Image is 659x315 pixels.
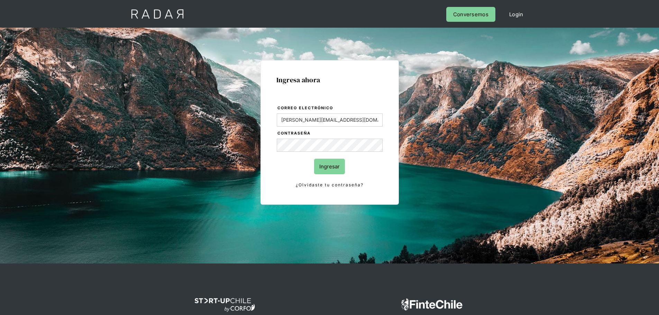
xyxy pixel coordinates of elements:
a: Login [502,7,530,22]
input: bruce@wayne.com [277,113,383,127]
input: Ingresar [314,159,345,174]
label: Contraseña [277,130,383,137]
a: Conversemos [446,7,495,22]
a: ¿Olvidaste tu contraseña? [277,181,383,189]
h1: Ingresa ahora [276,76,383,84]
label: Correo electrónico [277,105,383,112]
form: Login Form [276,104,383,189]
